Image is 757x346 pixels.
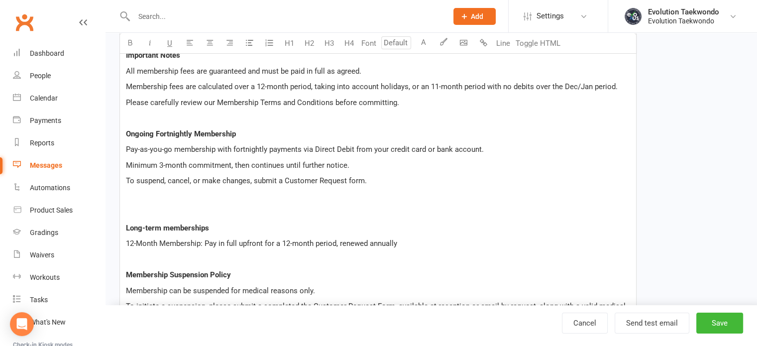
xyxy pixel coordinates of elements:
span: Please carefully review our Membership Terms and Conditions before committing. [126,98,399,107]
div: Calendar [30,94,58,102]
a: Calendar [13,87,105,110]
span: Membership can be suspended for medical reasons only. [126,286,315,295]
div: Payments [30,116,61,124]
div: Evolution Taekwondo [648,16,719,25]
span: 12-Month Membership: Pay in full upfront for a 12-month period, renewed annually [126,239,397,248]
a: Clubworx [12,10,37,35]
a: Tasks [13,289,105,311]
div: Reports [30,139,54,147]
div: Evolution Taekwondo [648,7,719,16]
button: U [160,33,180,53]
span: Membership Suspension Policy [126,270,231,279]
input: Default [381,36,411,49]
button: Font [359,33,379,53]
div: Dashboard [30,49,64,57]
span: U [167,39,172,48]
div: Tasks [30,296,48,304]
a: Messages [13,154,105,177]
span: Ongoing Fortnightly Membership [126,129,236,138]
div: Open Intercom Messenger [10,312,34,336]
button: Save [696,313,743,334]
span: Long-term memberships [126,224,209,232]
div: What's New [30,318,66,326]
button: H2 [299,33,319,53]
span: To suspend, cancel, or make changes, submit a Customer Request form. [126,176,367,185]
button: Send test email [615,313,689,334]
span: Add [471,12,483,20]
div: Workouts [30,273,60,281]
div: Waivers [30,251,54,259]
button: A [414,33,433,53]
a: Waivers [13,244,105,266]
a: Workouts [13,266,105,289]
img: thumb_image1716958358.png [623,6,643,26]
button: Add [453,8,496,25]
a: Product Sales [13,199,105,222]
span: Minimum 3-month commitment, then continues until further notice. [126,161,349,170]
a: Automations [13,177,105,199]
span: Pay-as-you-go membership with fortnightly payments via Direct Debit from your credit card or bank... [126,145,484,154]
div: Automations [30,184,70,192]
button: Toggle HTML [513,33,563,53]
a: People [13,65,105,87]
span: All membership fees are guaranteed and must be paid in full as agreed. [126,67,361,76]
a: Gradings [13,222,105,244]
button: Line [493,33,513,53]
a: Reports [13,132,105,154]
a: What's New [13,311,105,334]
button: H4 [339,33,359,53]
span: Important Notes [126,51,180,60]
button: H1 [279,33,299,53]
a: Cancel [562,313,608,334]
input: Search... [131,9,440,23]
a: Dashboard [13,42,105,65]
span: Settings [537,5,564,27]
div: Product Sales [30,206,73,214]
div: People [30,72,51,80]
div: Gradings [30,229,58,236]
div: Messages [30,161,62,169]
a: Payments [13,110,105,132]
span: Membership fees are calculated over a 12-month period, taking into account holidays, or an 11-mon... [126,82,618,91]
span: To initiate a suspension, please submit a completed the Customer Request Form, available at recep... [126,302,628,323]
button: H3 [319,33,339,53]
